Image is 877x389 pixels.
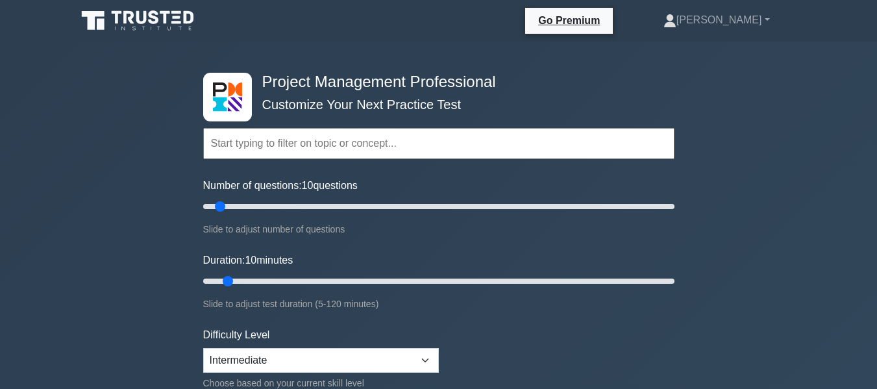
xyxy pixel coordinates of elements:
[203,327,270,343] label: Difficulty Level
[245,255,256,266] span: 10
[257,73,611,92] h4: Project Management Professional
[302,180,314,191] span: 10
[203,296,674,312] div: Slide to adjust test duration (5-120 minutes)
[632,7,801,33] a: [PERSON_NAME]
[203,253,293,268] label: Duration: minutes
[530,12,608,29] a: Go Premium
[203,178,358,194] label: Number of questions: questions
[203,128,674,159] input: Start typing to filter on topic or concept...
[203,221,674,237] div: Slide to adjust number of questions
